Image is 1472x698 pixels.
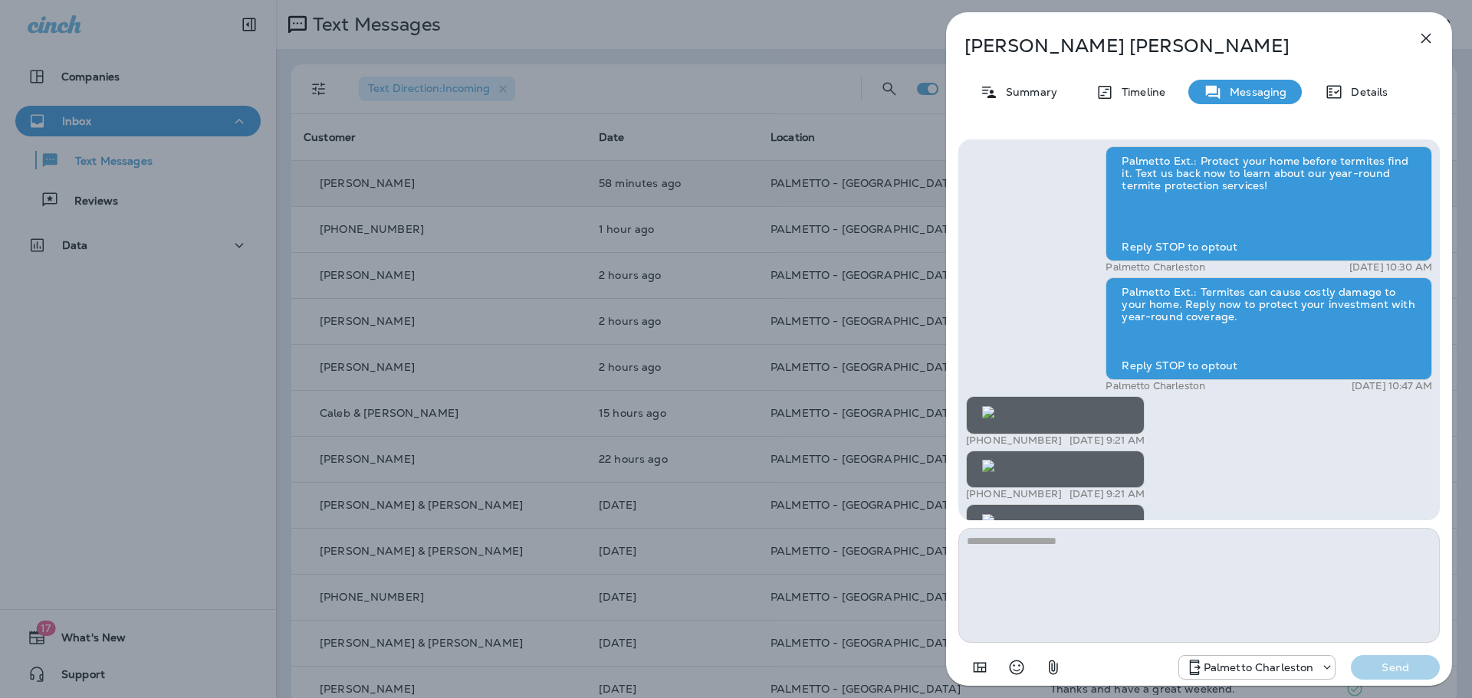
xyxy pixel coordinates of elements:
p: Palmetto Charleston [1106,380,1205,392]
p: Palmetto Charleston [1204,661,1314,673]
p: [PERSON_NAME] [PERSON_NAME] [964,35,1383,57]
img: twilio-download [982,406,994,418]
button: Select an emoji [1001,652,1032,683]
div: Palmetto Ext.: Protect your home before termites find it. Text us back now to learn about our yea... [1106,146,1432,261]
p: Timeline [1114,86,1165,98]
p: [DATE] 9:21 AM [1069,488,1145,500]
p: Details [1343,86,1388,98]
div: Palmetto Ext.: Termites can cause costly damage to your home. Reply now to protect your investmen... [1106,277,1432,380]
p: [DATE] 9:21 AM [1069,434,1145,447]
p: [PHONE_NUMBER] [966,434,1062,447]
p: Messaging [1222,86,1286,98]
p: [DATE] 10:47 AM [1352,380,1432,392]
img: twilio-download [982,460,994,472]
p: [PHONE_NUMBER] [966,488,1062,500]
p: Palmetto Charleston [1106,261,1205,274]
button: Add in a premade template [964,652,995,683]
p: Summary [998,86,1057,98]
img: twilio-download [982,514,994,526]
p: [DATE] 10:30 AM [1349,261,1432,274]
div: +1 (843) 277-8322 [1179,658,1336,677]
